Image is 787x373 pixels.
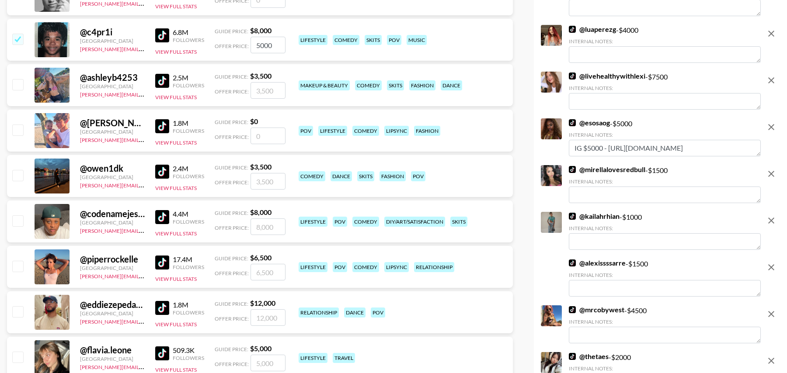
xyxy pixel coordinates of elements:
[80,180,209,189] a: [PERSON_NAME][EMAIL_ADDRESS][DOMAIN_NAME]
[173,218,204,225] div: Followers
[333,217,347,227] div: pov
[299,80,350,90] div: makeup & beauty
[371,307,385,318] div: pov
[763,25,780,42] button: remove
[251,173,286,190] input: 3,500
[763,305,780,323] button: remove
[251,355,286,371] input: 5,000
[251,309,286,326] input: 12,000
[763,212,780,229] button: remove
[215,119,248,125] span: Guide Price:
[173,28,204,37] div: 6.8M
[414,126,440,136] div: fashion
[299,217,327,227] div: lifestyle
[155,185,197,191] button: View Full Stats
[407,35,427,45] div: music
[763,259,780,276] button: remove
[80,356,145,362] div: [GEOGRAPHIC_DATA]
[173,264,204,270] div: Followers
[80,317,209,325] a: [PERSON_NAME][EMAIL_ADDRESS][DOMAIN_NAME]
[569,166,576,173] img: TikTok
[569,25,616,34] a: @luaperezg
[384,217,445,227] div: diy/art/satisfaction
[569,118,761,156] div: - $ 5000
[80,72,145,83] div: @ ashleyb4253
[299,262,327,272] div: lifestyle
[173,210,204,218] div: 4.4M
[215,210,248,216] span: Guide Price:
[80,226,209,234] a: [PERSON_NAME][EMAIL_ADDRESS][DOMAIN_NAME]
[569,25,761,63] div: - $ 4000
[365,35,382,45] div: skits
[250,162,272,171] strong: $ 3,500
[80,27,145,38] div: @ c4pr1i
[569,318,761,325] div: Internal Notes:
[441,80,462,90] div: dance
[215,315,249,322] span: Offer Price:
[155,321,197,328] button: View Full Stats
[80,90,209,98] a: [PERSON_NAME][EMAIL_ADDRESS][DOMAIN_NAME]
[384,126,409,136] div: lipsync
[569,272,761,278] div: Internal Notes:
[173,82,204,89] div: Followers
[173,164,204,173] div: 2.4M
[80,208,145,219] div: @ codenamejesse
[215,134,249,140] span: Offer Price:
[80,265,145,271] div: [GEOGRAPHIC_DATA]
[763,352,780,370] button: remove
[155,276,197,282] button: View Full Stats
[215,255,248,262] span: Guide Price:
[80,254,145,265] div: @ piperrockelle
[569,72,761,110] div: - $ 7500
[155,139,197,146] button: View Full Stats
[763,118,780,136] button: remove
[155,366,197,373] button: View Full Stats
[250,72,272,80] strong: $ 3,500
[80,135,209,143] a: [PERSON_NAME][EMAIL_ADDRESS][DOMAIN_NAME]
[80,362,209,370] a: [PERSON_NAME][EMAIL_ADDRESS][DOMAIN_NAME]
[155,301,169,315] img: TikTok
[80,83,145,90] div: [GEOGRAPHIC_DATA]
[569,85,761,91] div: Internal Notes:
[80,271,209,280] a: [PERSON_NAME][EMAIL_ADDRESS][DOMAIN_NAME]
[569,212,620,221] a: @kailahrhian
[251,82,286,99] input: 3,500
[357,171,374,181] div: skits
[250,26,272,35] strong: $ 8,000
[250,208,272,216] strong: $ 8,000
[569,212,761,250] div: - $ 1000
[299,307,339,318] div: relationship
[352,262,379,272] div: comedy
[333,35,359,45] div: comedy
[215,346,248,352] span: Guide Price:
[250,253,272,262] strong: $ 6,500
[344,307,366,318] div: dance
[173,173,204,180] div: Followers
[173,73,204,82] div: 2.5M
[215,28,248,35] span: Guide Price:
[155,230,197,237] button: View Full Stats
[173,255,204,264] div: 17.4M
[569,213,576,220] img: TikTok
[251,218,286,235] input: 8,000
[251,264,286,280] input: 6,500
[215,179,249,186] span: Offer Price:
[250,344,272,352] strong: $ 5,000
[155,28,169,42] img: TikTok
[80,117,145,128] div: @ [PERSON_NAME].harveyy
[387,35,401,45] div: pov
[569,365,761,372] div: Internal Notes:
[215,164,248,171] span: Guide Price:
[173,119,204,128] div: 1.8M
[80,128,145,135] div: [GEOGRAPHIC_DATA]
[411,171,425,181] div: pov
[155,210,169,224] img: TikTok
[155,119,169,133] img: TikTok
[80,345,145,356] div: @ flavia.leone
[763,165,780,183] button: remove
[250,117,258,125] strong: $ 0
[569,178,761,185] div: Internal Notes:
[155,165,169,179] img: TikTok
[569,305,761,343] div: - $ 4500
[384,262,409,272] div: lipsync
